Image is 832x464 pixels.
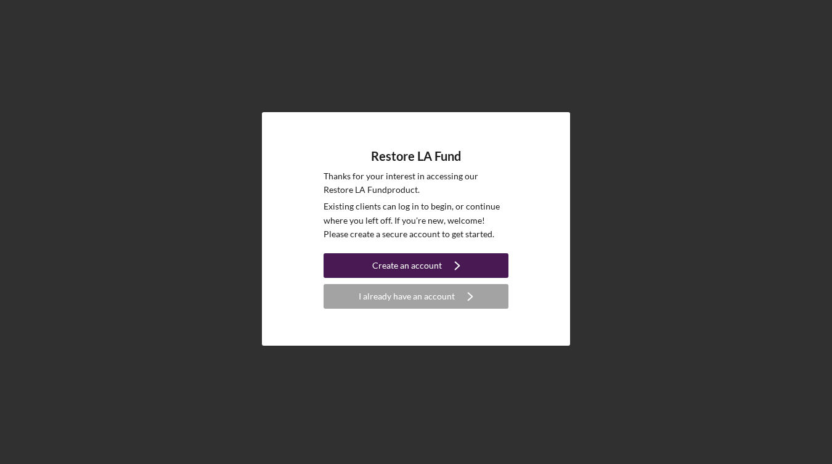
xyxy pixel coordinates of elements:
p: Thanks for your interest in accessing our Restore LA Fund product. [324,169,508,197]
div: Create an account [372,253,442,278]
div: I already have an account [359,284,455,309]
h4: Restore LA Fund [371,149,461,163]
p: Existing clients can log in to begin, or continue where you left off. If you're new, welcome! Ple... [324,200,508,241]
button: Create an account [324,253,508,278]
button: I already have an account [324,284,508,309]
a: Create an account [324,253,508,281]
